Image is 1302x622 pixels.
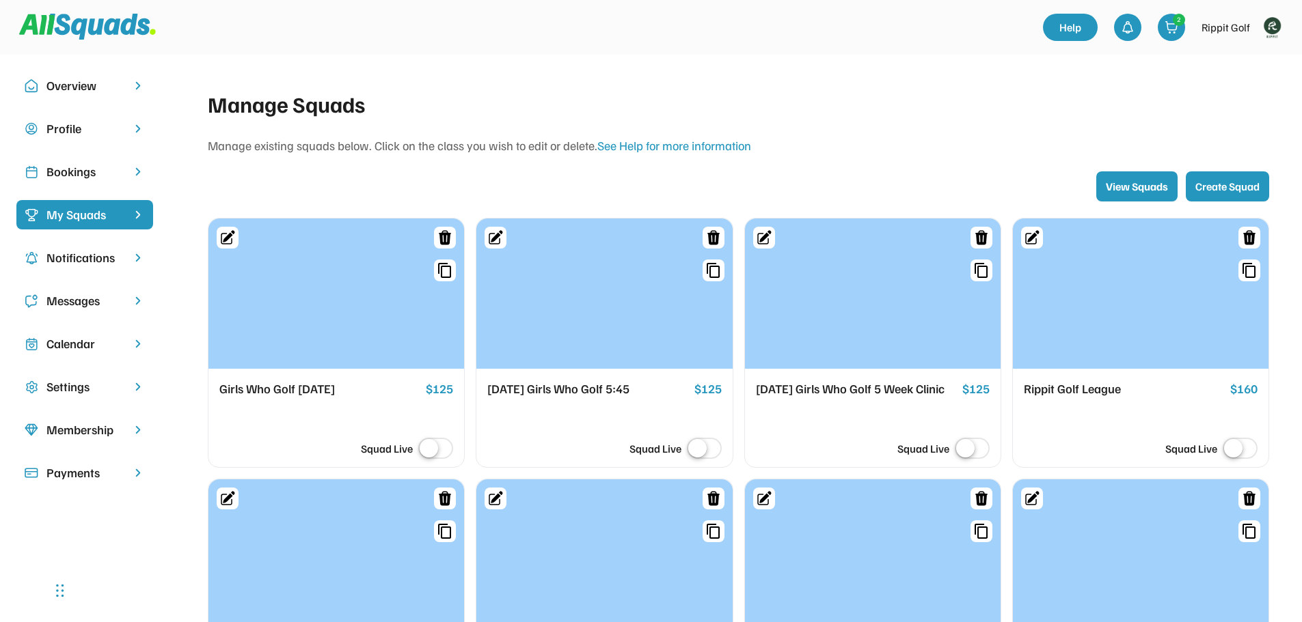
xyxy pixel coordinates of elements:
[1024,380,1225,399] div: Rippit Golf League
[46,206,123,224] div: My Squads
[25,294,38,308] img: Icon%20copy%205.svg
[597,138,751,153] a: See Help for more information
[131,423,145,436] img: chevron-right.svg
[25,79,38,93] img: Icon%20copy%2010.svg
[131,251,145,264] img: chevron-right.svg
[1165,440,1217,457] div: Squad Live
[629,440,681,457] div: Squad Live
[1258,14,1286,41] img: Rippitlogov2_green.png
[208,87,1269,120] div: Manage Squads
[131,294,145,307] img: chevron-right.svg
[25,208,38,222] img: Icon%20%2823%29.svg
[25,165,38,179] img: Icon%20copy%202.svg
[756,380,957,399] div: [DATE] Girls Who Golf 5 Week Clinic
[19,14,156,40] img: Squad%20Logo.svg
[1043,14,1098,41] a: Help
[1096,171,1178,201] button: View Squads
[1174,14,1184,25] div: 2
[46,76,123,95] div: Overview
[46,292,123,310] div: Messages
[487,380,688,399] div: [DATE] Girls Who Golf 5:45
[25,380,38,394] img: Icon%20copy%2016.svg
[1202,19,1250,36] div: Rippit Golf
[131,208,145,221] img: chevron-right%20copy%203.svg
[25,337,38,351] img: Icon%20copy%207.svg
[1165,20,1178,34] img: shopping-cart-01%20%281%29.svg
[46,378,123,396] div: Settings
[46,335,123,353] div: Calendar
[426,380,453,399] div: $125
[25,251,38,265] img: Icon%20copy%204.svg
[46,421,123,439] div: Membership
[46,119,123,138] div: Profile
[131,337,145,350] img: chevron-right.svg
[1121,20,1135,34] img: bell-03%20%281%29.svg
[131,380,145,393] img: chevron-right.svg
[1186,171,1269,201] button: Create Squad
[962,380,990,399] div: $125
[694,380,722,399] div: $125
[208,137,1269,155] div: Manage existing squads below. Click on the class you wish to edit or delete.
[219,380,420,399] div: Girls Who Golf [DATE]
[46,249,123,267] div: Notifications
[131,79,145,92] img: chevron-right.svg
[131,122,145,135] img: chevron-right.svg
[361,440,413,457] div: Squad Live
[897,440,949,457] div: Squad Live
[25,122,38,136] img: user-circle.svg
[1230,380,1258,399] div: $160
[46,162,123,181] div: Bookings
[131,165,145,178] img: chevron-right.svg
[25,423,38,437] img: Icon%20copy%208.svg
